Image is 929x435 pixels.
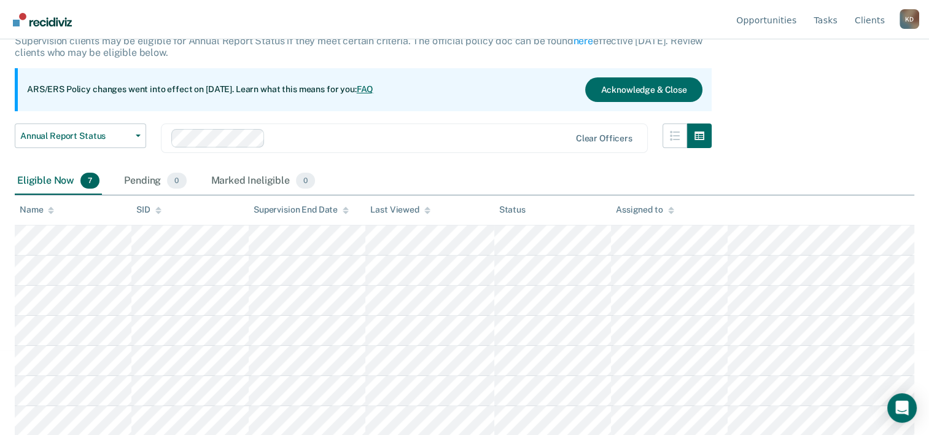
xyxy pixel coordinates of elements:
[499,205,526,215] div: Status
[209,168,318,195] div: Marked Ineligible0
[357,84,374,94] a: FAQ
[136,205,161,215] div: SID
[15,35,702,58] p: Supervision clients may be eligible for Annual Report Status if they meet certain criteria. The o...
[20,131,131,141] span: Annual Report Status
[80,173,99,189] span: 7
[887,393,917,423] div: Open Intercom Messenger
[167,173,186,189] span: 0
[20,205,54,215] div: Name
[13,13,72,26] img: Recidiviz
[585,77,702,102] button: Acknowledge & Close
[900,9,919,29] button: Profile dropdown button
[370,205,430,215] div: Last Viewed
[27,84,373,96] p: ARS/ERS Policy changes went into effect on [DATE]. Learn what this means for you:
[576,133,632,144] div: Clear officers
[573,35,593,47] a: here
[616,205,674,215] div: Assigned to
[15,168,102,195] div: Eligible Now7
[900,9,919,29] div: K D
[15,123,146,148] button: Annual Report Status
[122,168,189,195] div: Pending0
[296,173,315,189] span: 0
[254,205,349,215] div: Supervision End Date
